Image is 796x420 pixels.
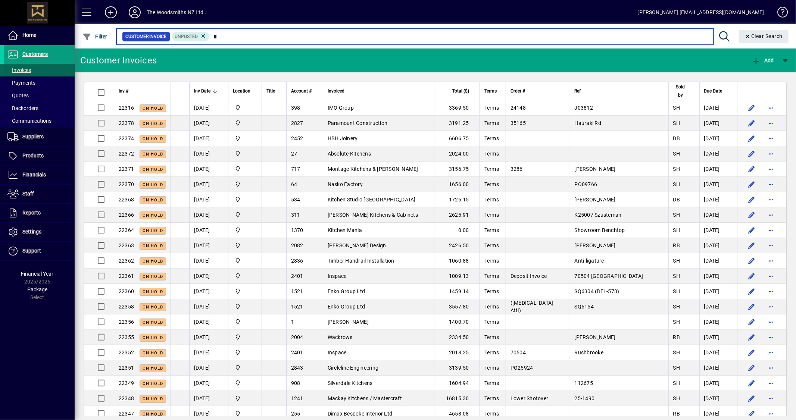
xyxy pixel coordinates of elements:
[233,150,257,158] span: The Woodsmiths
[673,288,680,294] span: SH
[575,242,616,248] span: [PERSON_NAME]
[699,284,738,299] td: [DATE]
[119,319,134,325] span: 22356
[673,120,680,126] span: SH
[119,242,134,248] span: 22363
[435,131,480,146] td: 6606.75
[233,318,257,326] span: The Woodsmiths
[233,348,257,357] span: The Woodsmiths
[765,301,777,313] button: More options
[484,242,499,248] span: Terms
[143,320,163,325] span: On hold
[189,162,228,177] td: [DATE]
[189,330,228,345] td: [DATE]
[746,408,758,420] button: Edit
[484,350,499,355] span: Terms
[22,134,44,140] span: Suppliers
[119,334,134,340] span: 22355
[765,255,777,267] button: More options
[291,87,318,95] div: Account #
[233,226,257,234] span: The Woodsmiths
[575,258,604,264] span: Anti-ligature
[435,207,480,223] td: 2625.91
[233,87,250,95] span: Location
[291,181,297,187] span: 64
[291,304,303,310] span: 1521
[765,239,777,251] button: More options
[746,194,758,206] button: Edit
[699,223,738,238] td: [DATE]
[699,253,738,269] td: [DATE]
[704,87,722,95] span: Due Date
[673,319,680,325] span: SH
[119,227,134,233] span: 22364
[435,192,480,207] td: 1726.15
[699,116,738,131] td: [DATE]
[291,258,303,264] span: 2836
[119,273,134,279] span: 22361
[22,248,41,254] span: Support
[266,87,282,95] div: Title
[99,6,123,19] button: Add
[175,34,198,39] span: Unposted
[21,271,54,277] span: Financial Year
[233,119,257,127] span: The Woodsmiths
[119,151,134,157] span: 22372
[435,238,480,253] td: 2426.50
[123,6,147,19] button: Profile
[189,284,228,299] td: [DATE]
[575,212,622,218] span: K25007 Szusteman
[143,228,163,233] span: On hold
[328,87,430,95] div: Invoiced
[699,146,738,162] td: [DATE]
[143,244,163,248] span: On hold
[704,87,734,95] div: Due Date
[328,135,358,141] span: HBH Joinery
[125,33,167,40] span: Customer Invoice
[291,151,297,157] span: 27
[328,105,354,111] span: IMO Group
[233,180,257,188] span: The Woodsmiths
[484,334,499,340] span: Terms
[4,64,75,76] a: Invoices
[435,100,480,116] td: 3369.50
[189,100,228,116] td: [DATE]
[511,273,547,279] span: Deposit Invoice
[638,6,764,18] div: [PERSON_NAME] [EMAIL_ADDRESS][DOMAIN_NAME]
[189,345,228,360] td: [DATE]
[511,120,526,126] span: 35165
[4,185,75,203] a: Staff
[233,104,257,112] span: The Woodsmiths
[143,259,163,264] span: On hold
[4,26,75,45] a: Home
[82,34,107,40] span: Filter
[328,350,347,355] span: Inspace
[4,166,75,184] a: Financials
[699,192,738,207] td: [DATE]
[22,191,34,197] span: Staff
[119,181,134,187] span: 22370
[765,392,777,404] button: More options
[7,118,51,124] span: Communications
[746,347,758,358] button: Edit
[147,6,206,18] div: The Woodsmiths NZ Ltd .
[673,151,680,157] span: SH
[189,299,228,314] td: [DATE]
[484,105,499,111] span: Terms
[765,209,777,221] button: More options
[233,272,257,280] span: The Woodsmiths
[575,227,625,233] span: Showroom Benchtop
[575,197,616,203] span: [PERSON_NAME]
[435,146,480,162] td: 2024.00
[4,102,75,115] a: Backorders
[435,116,480,131] td: 3191.25
[484,181,499,187] span: Terms
[673,181,680,187] span: SH
[143,137,163,141] span: On hold
[189,314,228,330] td: [DATE]
[328,151,371,157] span: Absolute Kitchens
[119,350,134,355] span: 22352
[143,305,163,310] span: On hold
[189,253,228,269] td: [DATE]
[511,87,525,95] span: Order #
